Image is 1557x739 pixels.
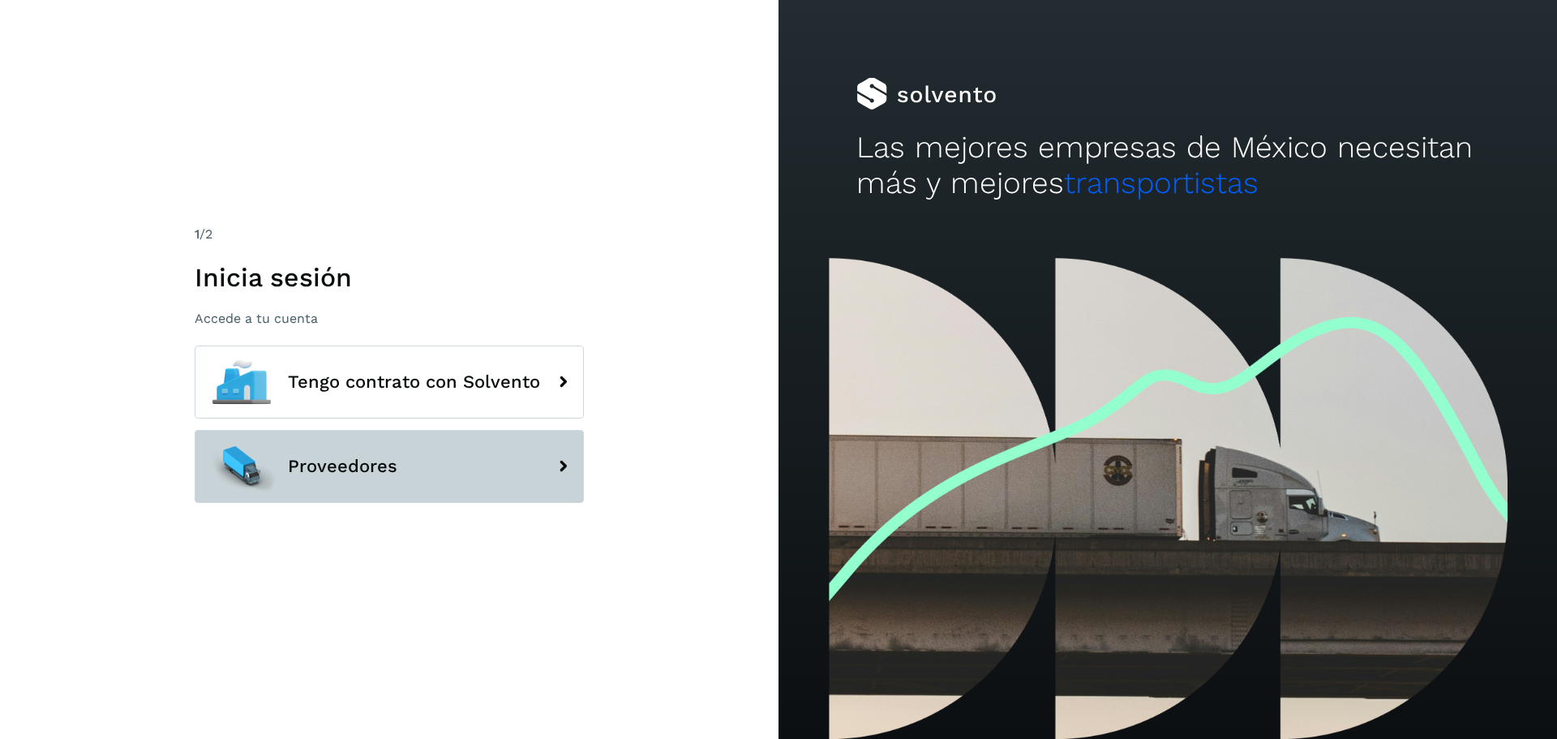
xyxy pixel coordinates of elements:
[288,457,397,476] span: Proveedores
[195,311,584,326] p: Accede a tu cuenta
[288,372,540,392] span: Tengo contrato con Solvento
[195,430,584,503] button: Proveedores
[195,262,584,293] h1: Inicia sesión
[856,130,1479,202] h2: Las mejores empresas de México necesitan más y mejores
[195,346,584,419] button: Tengo contrato con Solvento
[1064,165,1259,200] span: transportistas
[195,226,199,242] span: 1
[195,225,584,244] div: /2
